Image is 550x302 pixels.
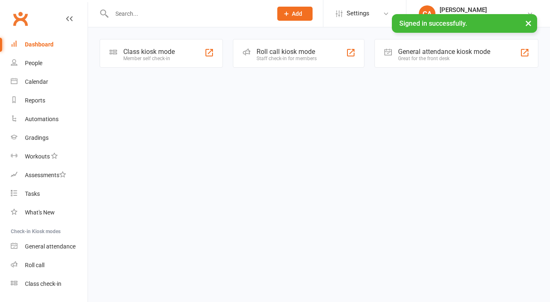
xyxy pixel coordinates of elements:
[25,41,54,48] div: Dashboard
[11,73,88,91] a: Calendar
[257,48,317,56] div: Roll call kiosk mode
[292,10,302,17] span: Add
[11,166,88,185] a: Assessments
[440,6,527,14] div: [PERSON_NAME]
[25,97,45,104] div: Reports
[521,14,536,32] button: ×
[257,56,317,61] div: Staff check-in for members
[399,19,467,27] span: Signed in successfully.
[123,48,175,56] div: Class kiosk mode
[25,209,55,216] div: What's New
[25,116,59,122] div: Automations
[11,256,88,275] a: Roll call
[25,60,42,66] div: People
[25,134,49,141] div: Gradings
[398,56,490,61] div: Great for the front desk
[25,243,76,250] div: General attendance
[25,190,40,197] div: Tasks
[11,129,88,147] a: Gradings
[11,54,88,73] a: People
[25,78,48,85] div: Calendar
[10,8,31,29] a: Clubworx
[25,262,44,268] div: Roll call
[398,48,490,56] div: General attendance kiosk mode
[347,4,369,23] span: Settings
[123,56,175,61] div: Member self check-in
[11,275,88,293] a: Class kiosk mode
[11,35,88,54] a: Dashboard
[11,185,88,203] a: Tasks
[419,5,435,22] div: CA
[440,14,527,21] div: Emplify Karate Fitness Kickboxing
[11,237,88,256] a: General attendance kiosk mode
[11,203,88,222] a: What's New
[25,280,61,287] div: Class check-in
[11,91,88,110] a: Reports
[11,147,88,166] a: Workouts
[25,172,66,178] div: Assessments
[11,110,88,129] a: Automations
[25,153,50,160] div: Workouts
[277,7,313,21] button: Add
[109,8,266,19] input: Search...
